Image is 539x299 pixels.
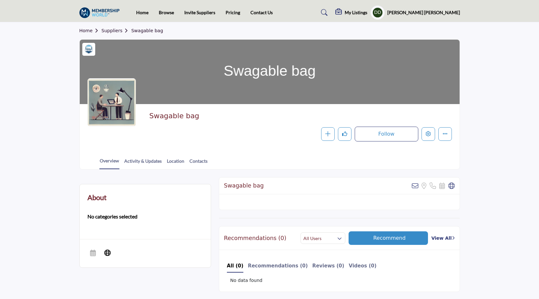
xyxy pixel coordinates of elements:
span: No data found [230,277,262,284]
button: More details [438,127,452,141]
a: Suppliers [101,28,131,33]
b: No categories selected [87,213,137,220]
a: Contacts [189,158,208,169]
a: View All [431,235,454,242]
button: Show hide supplier dropdown [371,5,385,20]
img: Vetted Partners [84,44,94,54]
button: Recommend [349,231,428,245]
a: Swagable bag [131,28,163,33]
b: Reviews (0) [312,263,344,269]
a: Invite Suppliers [184,10,215,15]
button: Follow [355,127,418,141]
h2: Swagable bag [224,182,264,189]
a: Activity & Updates [124,158,162,169]
b: Videos (0) [349,263,377,269]
a: Home [79,28,102,33]
a: Contact Us [250,10,273,15]
a: Overview [99,157,119,169]
span: Recommend [373,235,405,241]
h2: All Users [303,235,321,242]
h2: Recommendations (0) [224,235,286,242]
h2: About [87,192,107,203]
img: site Logo [79,7,123,18]
a: Location [167,158,185,169]
div: My Listings [335,9,367,16]
h5: My Listings [345,10,367,15]
a: Browse [159,10,174,15]
b: All (0) [227,263,243,269]
button: Edit company [422,127,435,141]
h2: Swagable bag [149,112,327,120]
a: Home [136,10,148,15]
h5: [PERSON_NAME] [PERSON_NAME] [387,9,460,16]
b: Recommendations (0) [248,263,308,269]
button: Like [338,127,351,141]
a: Search [315,7,332,18]
button: All Users [300,232,345,244]
a: Pricing [226,10,240,15]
